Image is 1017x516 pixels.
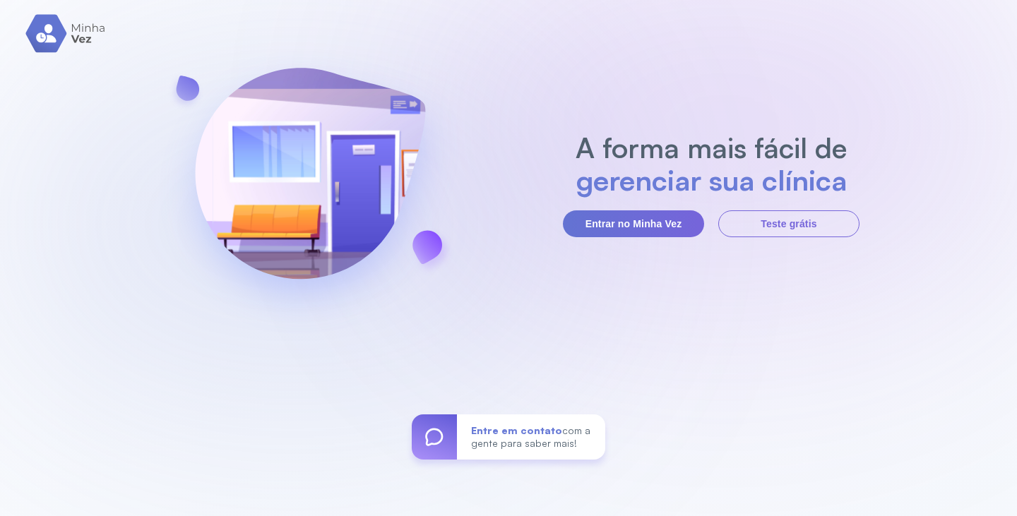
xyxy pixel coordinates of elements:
[25,14,107,53] img: logo.svg
[157,30,463,337] img: banner-login.svg
[569,164,855,196] h2: gerenciar sua clínica
[412,414,605,460] a: Entre em contatocom a gente para saber mais!
[457,414,605,460] div: com a gente para saber mais!
[718,210,860,237] button: Teste grátis
[563,210,704,237] button: Entrar no Minha Vez
[471,424,562,436] span: Entre em contato
[569,131,855,164] h2: A forma mais fácil de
